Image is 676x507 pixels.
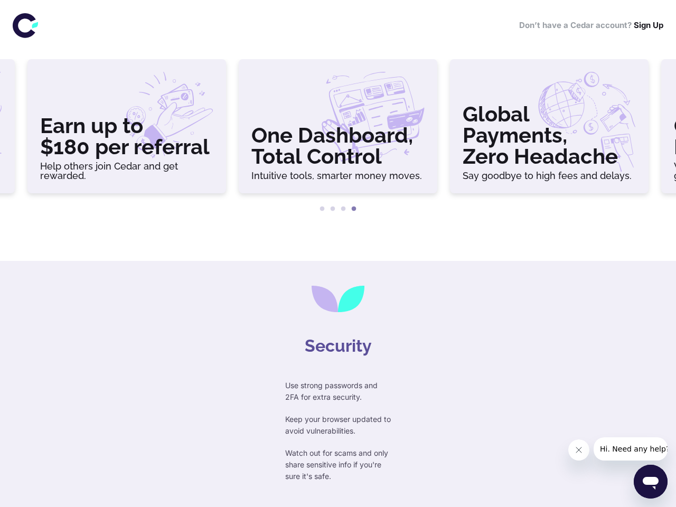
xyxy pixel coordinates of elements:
[285,414,391,437] p: Keep your browser updated to avoid vulnerabilities.
[251,125,425,167] h3: One Dashboard, Total Control
[40,162,213,181] h6: Help others join Cedar and get rewarded.
[463,104,636,167] h3: Global Payments, Zero Headache
[349,204,359,214] button: 4
[634,20,663,30] a: Sign Up
[634,465,668,499] iframe: Button to launch messaging window
[568,439,589,461] iframe: Close message
[6,7,76,16] span: Hi. Need any help?
[338,204,349,214] button: 3
[251,171,425,181] h6: Intuitive tools, smarter money moves.
[285,380,391,403] p: Use strong passwords and 2FA for extra security.
[463,171,636,181] h6: Say goodbye to high fees and delays.
[594,437,668,461] iframe: Message from company
[519,20,663,32] h6: Don’t have a Cedar account?
[317,204,327,214] button: 1
[285,447,391,482] p: Watch out for scams and only share sensitive info if you're sure it's safe.
[40,115,213,157] h3: Earn up to $180 per referral
[327,204,338,214] button: 2
[305,333,372,359] h4: Security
